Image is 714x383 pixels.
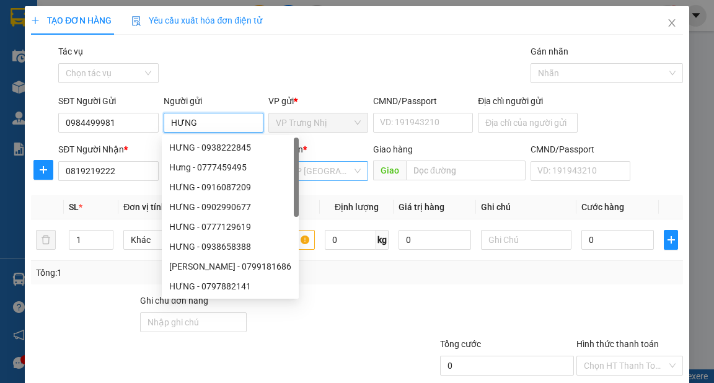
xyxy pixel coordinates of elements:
[162,138,299,157] div: HƯNG - 0938222845
[169,240,291,253] div: HƯNG - 0938658388
[31,16,40,25] span: plus
[440,339,481,349] span: Tổng cước
[581,202,624,212] span: Cước hàng
[268,94,368,108] div: VP gửi
[169,161,291,174] div: Hưng - 0777459495
[481,230,572,250] input: Ghi Chú
[664,235,677,245] span: plus
[162,276,299,296] div: HƯNG - 0797882141
[58,46,83,56] label: Tác vụ
[164,94,263,108] div: Người gửi
[531,143,630,156] div: CMND/Passport
[169,220,291,234] div: HƯNG - 0777129619
[478,94,578,108] div: Địa chỉ người gửi
[654,6,689,41] button: Close
[36,230,56,250] button: delete
[58,143,158,156] div: SĐT Người Nhận
[376,230,389,250] span: kg
[169,141,291,154] div: HƯNG - 0938222845
[169,180,291,194] div: HƯNG - 0916087209
[169,260,291,273] div: [PERSON_NAME] - 0799181686
[131,16,141,26] img: icon
[478,113,578,133] input: Địa chỉ của người gửi
[86,69,94,77] span: environment
[34,165,53,175] span: plus
[373,144,413,154] span: Giao hàng
[131,15,262,25] span: Yêu cầu xuất hóa đơn điện tử
[399,230,471,250] input: 0
[276,113,361,132] span: VP Trưng Nhị
[6,6,180,30] li: Hoa Mai
[31,15,112,25] span: TẠO ĐƠN HÀNG
[131,231,207,249] span: Khác
[140,312,247,332] input: Ghi chú đơn hàng
[33,160,53,180] button: plus
[399,202,444,212] span: Giá trị hàng
[335,202,379,212] span: Định lượng
[476,195,577,219] th: Ghi chú
[123,202,170,212] span: Đơn vị tính
[86,53,165,66] li: VP 93 NTB Q1
[162,157,299,177] div: Hưng - 0777459495
[162,237,299,257] div: HƯNG - 0938658388
[6,6,50,50] img: logo.jpg
[6,53,86,80] li: VP VP [PERSON_NAME]
[576,339,659,349] label: Hình thức thanh toán
[162,177,299,197] div: HƯNG - 0916087209
[162,197,299,217] div: HƯNG - 0902990677
[373,161,406,180] span: Giao
[169,200,291,214] div: HƯNG - 0902990677
[373,94,473,108] div: CMND/Passport
[406,161,526,180] input: Dọc đường
[664,230,677,250] button: plus
[69,202,79,212] span: SL
[36,266,276,280] div: Tổng: 1
[667,18,677,28] span: close
[6,82,15,91] span: environment
[162,257,299,276] div: HƯNG ANH - 0799181686
[531,46,568,56] label: Gán nhãn
[169,280,291,293] div: HƯNG - 0797882141
[140,296,208,306] label: Ghi chú đơn hàng
[162,217,299,237] div: HƯNG - 0777129619
[58,94,158,108] div: SĐT Người Gửi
